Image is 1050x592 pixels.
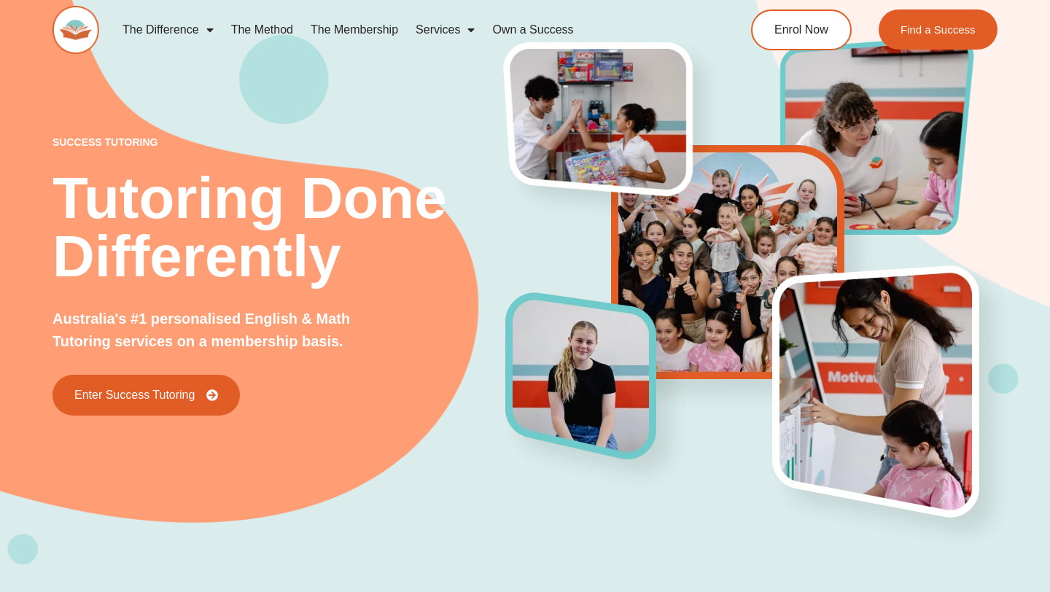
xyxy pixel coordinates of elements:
[901,24,976,35] span: Find a Success
[774,24,828,36] span: Enrol Now
[879,9,997,50] a: Find a Success
[222,13,302,47] a: The Method
[52,169,506,286] h2: Tutoring Done Differently
[52,137,506,147] p: success tutoring
[407,13,483,47] a: Services
[114,13,697,47] nav: Menu
[52,308,384,353] p: Australia's #1 personalised English & Math Tutoring services on a membership basis.
[302,13,407,47] a: The Membership
[483,13,582,47] a: Own a Success
[52,375,240,416] a: Enter Success Tutoring
[114,13,222,47] a: The Difference
[74,389,195,401] span: Enter Success Tutoring
[751,9,852,50] a: Enrol Now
